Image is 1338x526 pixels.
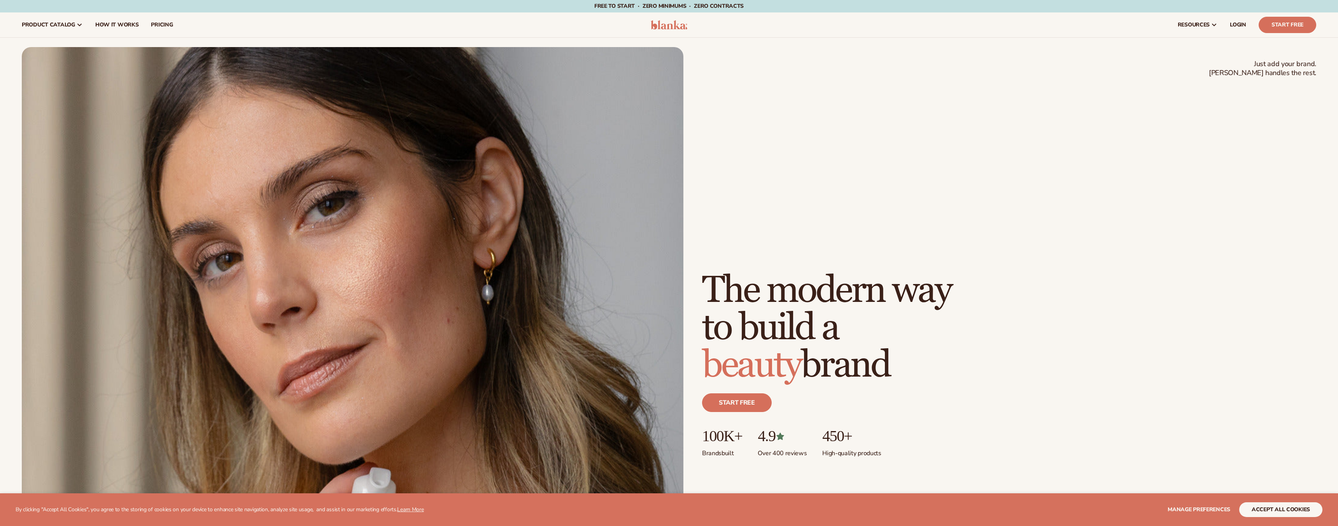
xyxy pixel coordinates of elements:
p: By clicking "Accept All Cookies", you agree to the storing of cookies on your device to enhance s... [16,507,424,513]
a: Start free [702,393,772,412]
a: pricing [145,12,179,37]
a: Learn More [397,506,424,513]
img: logo [651,20,688,30]
a: product catalog [16,12,89,37]
h1: The modern way to build a brand [702,272,951,384]
span: product catalog [22,22,75,28]
p: 450+ [822,428,881,445]
span: How It Works [95,22,139,28]
span: pricing [151,22,173,28]
p: 4.9 [758,428,807,445]
span: Free to start · ZERO minimums · ZERO contracts [594,2,744,10]
span: LOGIN [1230,22,1246,28]
span: Just add your brand. [PERSON_NAME] handles the rest. [1209,60,1316,78]
span: Manage preferences [1168,506,1230,513]
span: beauty [702,342,801,388]
p: 100K+ [702,428,742,445]
button: Manage preferences [1168,502,1230,517]
a: How It Works [89,12,145,37]
button: accept all cookies [1239,502,1322,517]
a: Start Free [1259,17,1316,33]
a: LOGIN [1224,12,1252,37]
span: resources [1178,22,1210,28]
a: resources [1172,12,1224,37]
p: High-quality products [822,445,881,458]
p: Over 400 reviews [758,445,807,458]
p: Brands built [702,445,742,458]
